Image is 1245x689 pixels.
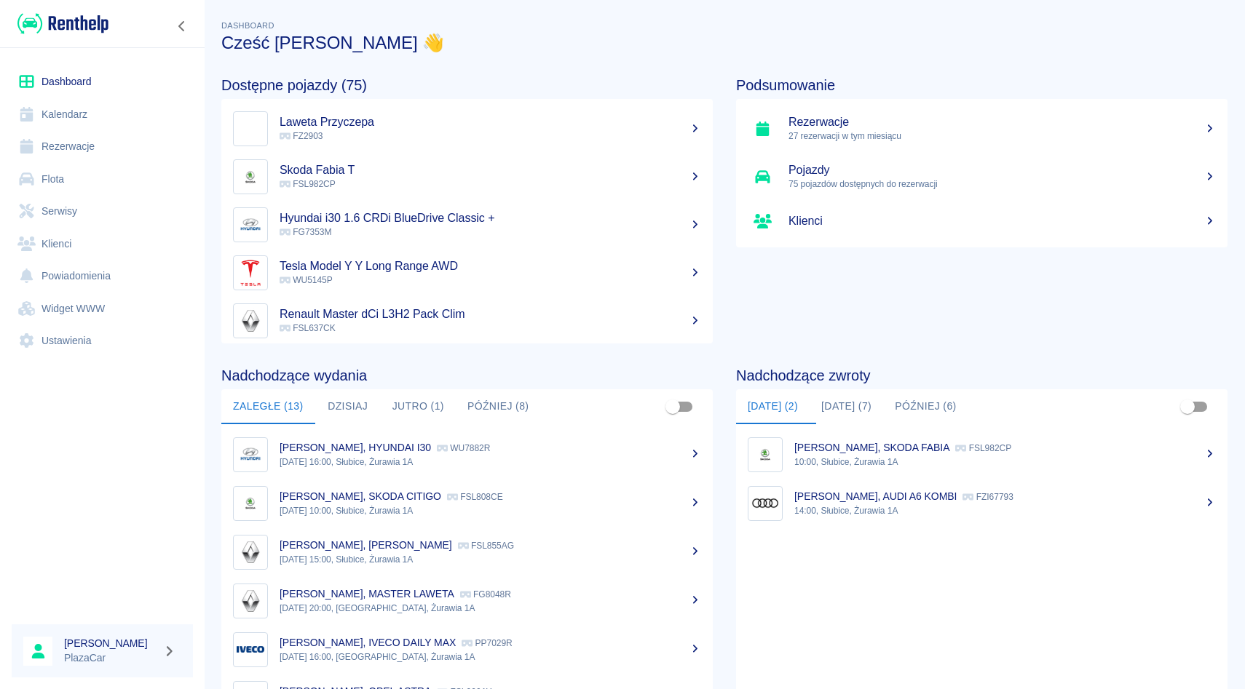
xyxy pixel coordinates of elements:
[788,115,1216,130] h5: Rezerwacje
[280,650,701,664] p: [DATE] 16:00, [GEOGRAPHIC_DATA], Żurawia 1A
[456,389,541,424] button: Później (8)
[221,576,713,625] a: Image[PERSON_NAME], MASTER LAWETA FG8048R[DATE] 20:00, [GEOGRAPHIC_DATA], Żurawia 1A
[794,490,957,502] p: [PERSON_NAME], AUDI A6 KOMBI
[280,211,701,226] h5: Hyundai i30 1.6 CRDi BlueDrive Classic +
[12,324,193,357] a: Ustawienia
[794,504,1216,517] p: 14:00, Słubice, Żurawia 1A
[237,163,264,191] img: Image
[736,479,1228,527] a: Image[PERSON_NAME], AUDI A6 KOMBI FZI6779314:00, Słubice, Żurawia 1A
[64,650,157,666] p: PlazaCar
[788,178,1216,191] p: 75 pojazdów dostępnych do rezerwacji
[237,587,264,615] img: Image
[736,430,1228,479] a: Image[PERSON_NAME], SKODA FABIA FSL982CP10:00, Słubice, Żurawia 1A
[221,76,713,94] h4: Dostępne pojazdy (75)
[221,625,713,674] a: Image[PERSON_NAME], IVECO DAILY MAX PP7029R[DATE] 16:00, [GEOGRAPHIC_DATA], Żurawia 1A
[221,153,713,201] a: ImageSkoda Fabia T FSL982CP
[12,228,193,260] a: Klienci
[280,588,454,600] p: [PERSON_NAME], MASTER LAWETA
[237,307,264,335] img: Image
[883,389,968,424] button: Później (6)
[788,163,1216,178] h5: Pojazdy
[659,393,687,421] span: Pokaż przypisane tylko do mnie
[221,389,315,424] button: Zaległe (13)
[221,367,713,384] h4: Nadchodzące wydania
[736,367,1228,384] h4: Nadchodzące zwroty
[955,443,1011,453] p: FSL982CP
[237,490,264,517] img: Image
[221,201,713,249] a: ImageHyundai i30 1.6 CRDi BlueDrive Classic + FG7353M
[280,553,701,566] p: [DATE] 15:00, Słubice, Żurawia 1A
[1174,393,1201,421] span: Pokaż przypisane tylko do mnie
[381,389,456,424] button: Jutro (1)
[751,490,779,517] img: Image
[788,130,1216,143] p: 27 rezerwacji w tym miesiącu
[280,163,701,178] h5: Skoda Fabia T
[12,292,193,325] a: Widget WWW
[447,492,503,502] p: FSL808CE
[12,195,193,228] a: Serwisy
[280,323,336,333] span: FSL637CK
[280,539,452,551] p: [PERSON_NAME], [PERSON_NAME]
[17,12,108,36] img: Renthelp logo
[280,259,701,274] h5: Tesla Model Y Y Long Range AWD
[237,441,264,469] img: Image
[280,455,701,469] p: [DATE] 16:00, Słubice, Żurawia 1A
[237,636,264,664] img: Image
[280,602,701,615] p: [DATE] 20:00, [GEOGRAPHIC_DATA], Żurawia 1A
[462,638,512,648] p: PP7029R
[794,442,949,453] p: [PERSON_NAME], SKODA FABIA
[280,490,441,502] p: [PERSON_NAME], SKODA CITIGO
[736,201,1228,242] a: Klienci
[237,259,264,287] img: Image
[221,479,713,527] a: Image[PERSON_NAME], SKODA CITIGO FSL808CE[DATE] 10:00, Słubice, Żurawia 1A
[221,430,713,479] a: Image[PERSON_NAME], HYUNDAI I30 WU7882R[DATE] 16:00, Słubice, Żurawia 1A
[12,163,193,196] a: Flota
[736,153,1228,201] a: Pojazdy75 pojazdów dostępnych do rezerwacji
[280,307,701,322] h5: Renault Master dCi L3H2 Pack Clim
[12,98,193,131] a: Kalendarz
[736,105,1228,153] a: Rezerwacje27 rezerwacji w tym miesiącu
[788,214,1216,228] h5: Klienci
[315,389,381,424] button: Dzisiaj
[963,492,1013,502] p: FZI67793
[12,260,193,292] a: Powiadomienia
[280,227,331,237] span: FG7353M
[280,115,701,130] h5: Laweta Przyczepa
[221,249,713,297] a: ImageTesla Model Y Y Long Range AWD WU5145P
[221,105,713,153] a: ImageLaweta Przyczepa FZ2903
[221,21,274,30] span: Dashboard
[280,275,333,285] span: WU5145P
[736,76,1228,94] h4: Podsumowanie
[64,636,157,650] h6: [PERSON_NAME]
[12,130,193,163] a: Rezerwacje
[237,115,264,143] img: Image
[237,538,264,566] img: Image
[12,65,193,98] a: Dashboard
[794,455,1216,469] p: 10:00, Słubice, Żurawia 1A
[221,527,713,576] a: Image[PERSON_NAME], [PERSON_NAME] FSL855AG[DATE] 15:00, Słubice, Żurawia 1A
[171,17,193,36] button: Zwiń nawigację
[751,441,779,469] img: Image
[12,12,108,36] a: Renthelp logo
[280,179,336,189] span: FSL982CP
[458,541,514,551] p: FSL855AG
[280,131,323,141] span: FZ2903
[736,389,810,424] button: [DATE] (2)
[810,389,883,424] button: [DATE] (7)
[460,589,511,600] p: FG8048R
[280,504,701,517] p: [DATE] 10:00, Słubice, Żurawia 1A
[280,637,456,648] p: [PERSON_NAME], IVECO DAILY MAX
[221,33,1228,53] h3: Cześć [PERSON_NAME] 👋
[437,443,490,453] p: WU7882R
[280,442,431,453] p: [PERSON_NAME], HYUNDAI I30
[237,211,264,239] img: Image
[221,297,713,345] a: ImageRenault Master dCi L3H2 Pack Clim FSL637CK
